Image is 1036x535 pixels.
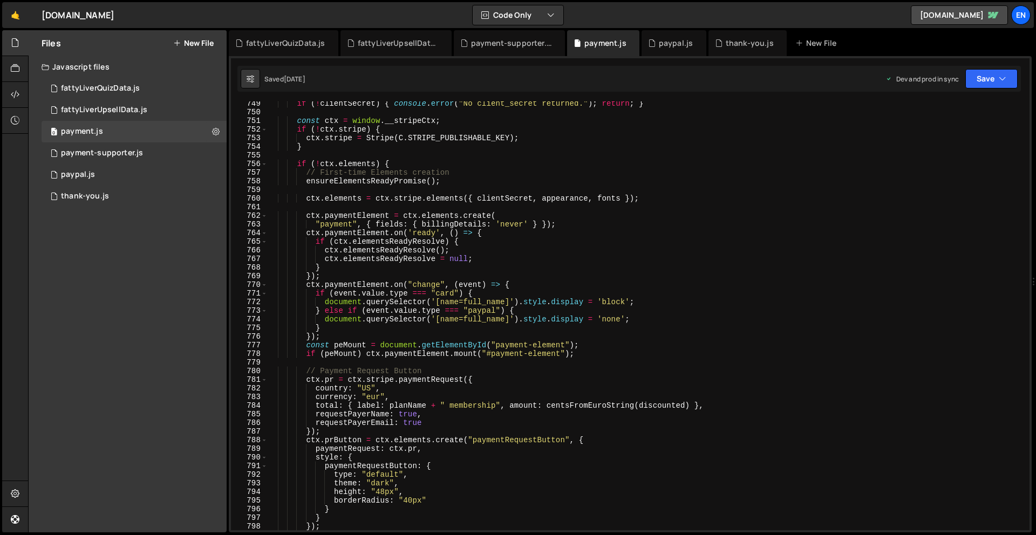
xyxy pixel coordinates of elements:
div: thank-you.js [726,38,774,49]
div: 796 [231,505,268,513]
div: 16956/46550.js [42,164,227,186]
div: 776 [231,332,268,341]
div: 16956/46524.js [42,186,227,207]
div: 16956/46551.js [42,121,227,142]
div: 786 [231,419,268,427]
div: 774 [231,315,268,324]
div: 760 [231,194,268,203]
div: 779 [231,358,268,367]
div: 773 [231,306,268,315]
div: payment.js [584,38,626,49]
a: [DOMAIN_NAME] [911,5,1008,25]
div: paypal.js [61,170,95,180]
div: 769 [231,272,268,280]
div: 767 [231,255,268,263]
div: fattyLiverUpsellData.js [61,105,147,115]
div: 772 [231,298,268,306]
div: thank-you.js [61,191,109,201]
div: 791 [231,462,268,470]
div: 797 [231,513,268,522]
div: 756 [231,160,268,168]
div: 775 [231,324,268,332]
div: Dev and prod in sync [885,74,959,84]
div: [DATE] [284,74,305,84]
div: 777 [231,341,268,349]
div: 751 [231,116,268,125]
div: 787 [231,427,268,436]
div: 785 [231,410,268,419]
a: 🤙 [2,2,29,28]
div: 790 [231,453,268,462]
div: 755 [231,151,268,160]
div: 766 [231,246,268,255]
div: 793 [231,479,268,488]
div: fattyLiverUpsellData.js [358,38,439,49]
div: 750 [231,108,268,116]
div: 16956/46566.js [42,78,227,99]
div: paypal.js [659,38,693,49]
div: fattyLiverQuizData.js [61,84,140,93]
div: 794 [231,488,268,496]
div: New File [795,38,841,49]
div: 16956/46552.js [42,142,227,164]
div: fattyLiverQuizData.js [246,38,325,49]
div: 753 [231,134,268,142]
button: New File [173,39,214,47]
div: 752 [231,125,268,134]
div: 762 [231,211,268,220]
button: Code Only [473,5,563,25]
div: 765 [231,237,268,246]
div: 759 [231,186,268,194]
div: 761 [231,203,268,211]
div: 789 [231,444,268,453]
div: 763 [231,220,268,229]
div: 788 [231,436,268,444]
div: 16956/46565.js [42,99,227,121]
div: 795 [231,496,268,505]
div: 792 [231,470,268,479]
a: En [1011,5,1031,25]
button: Save [965,69,1018,88]
div: 778 [231,349,268,358]
div: 798 [231,522,268,531]
div: payment-supporter.js [61,148,143,158]
div: Javascript files [29,56,227,78]
div: 749 [231,99,268,108]
div: Saved [264,74,305,84]
div: 771 [231,289,268,298]
div: payment.js [61,127,103,136]
div: 764 [231,229,268,237]
div: 757 [231,168,268,177]
div: 754 [231,142,268,151]
div: 784 [231,401,268,410]
span: 0 [51,128,57,137]
div: [DOMAIN_NAME] [42,9,114,22]
div: 781 [231,375,268,384]
div: 780 [231,367,268,375]
div: 782 [231,384,268,393]
div: 758 [231,177,268,186]
div: payment-supporter.js [471,38,552,49]
div: 783 [231,393,268,401]
h2: Files [42,37,61,49]
div: 770 [231,280,268,289]
div: 768 [231,263,268,272]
